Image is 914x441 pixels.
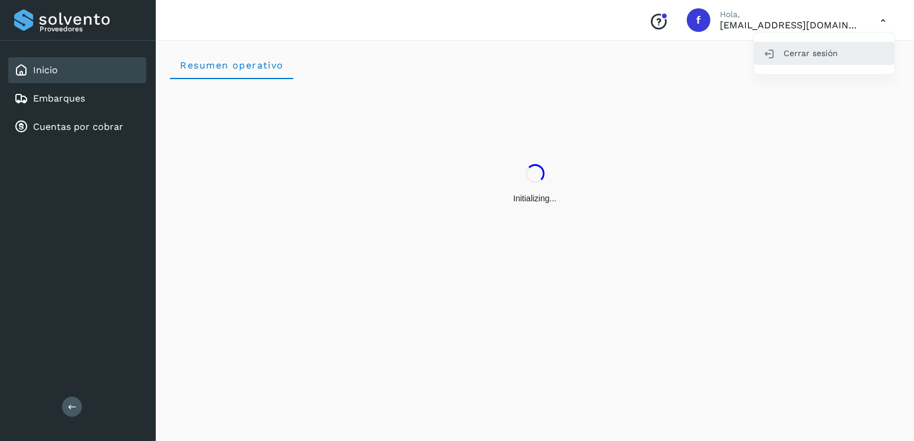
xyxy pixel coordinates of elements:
a: Embarques [33,93,85,104]
p: Proveedores [40,25,142,33]
div: Inicio [8,57,146,83]
div: Cuentas por cobrar [8,114,146,140]
div: Embarques [8,86,146,112]
a: Inicio [33,64,58,76]
a: Cuentas por cobrar [33,121,123,132]
div: Cerrar sesión [754,42,895,64]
